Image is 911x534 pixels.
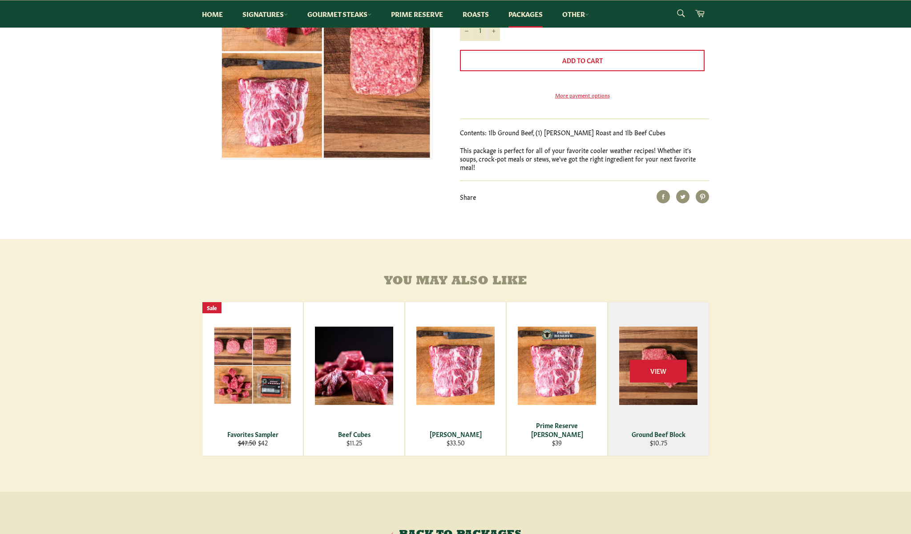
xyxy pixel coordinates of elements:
a: Ground Beef Block Ground Beef Block $10.75 View [608,302,709,456]
div: $33.50 [411,438,500,447]
button: Reduce item quantity by one [460,20,473,41]
div: [PERSON_NAME] [411,430,500,438]
a: Prime Reserve Chuck Roast Prime Reserve [PERSON_NAME] $39 [506,302,608,456]
div: $11.25 [310,438,399,447]
div: Favorites Sampler [208,430,298,438]
a: Prime Reserve [382,0,452,28]
span: Share [460,192,476,201]
div: $39 [512,438,602,447]
div: Prime Reserve [PERSON_NAME] [512,421,602,438]
div: Ground Beef Block [614,430,703,438]
s: $47.50 [238,438,256,447]
button: Add to Cart [460,50,705,71]
img: Chuck Roast [416,327,495,405]
h4: You may also like [202,275,709,288]
span: Add to Cart [562,56,603,65]
div: Beef Cubes [310,430,399,438]
a: Signatures [234,0,297,28]
p: This package is perfect for all of your favorite cooler weather recipes! Whether it's soups, croc... [460,146,709,172]
a: Other [553,0,598,28]
a: Packages [500,0,552,28]
img: Prime Reserve Chuck Roast [518,327,596,405]
a: Favorites Sampler Favorites Sampler $47.50 $42 [202,302,303,456]
a: Gourmet Steaks [298,0,380,28]
a: Chuck Roast [PERSON_NAME] $33.50 [405,302,506,456]
a: Roasts [454,0,498,28]
a: More payment options [460,91,705,99]
p: Contents: 1lb Ground Beef, (1) [PERSON_NAME] Roast and 1lb Beef Cubes [460,128,709,137]
img: Favorites Sampler [214,327,292,405]
img: Beef Cubes [315,327,393,405]
button: Increase item quantity by one [487,20,500,41]
span: View [630,360,687,382]
a: Beef Cubes Beef Cubes $11.25 [303,302,405,456]
a: Home [193,0,232,28]
div: $42 [208,438,298,447]
div: Sale [202,302,222,313]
